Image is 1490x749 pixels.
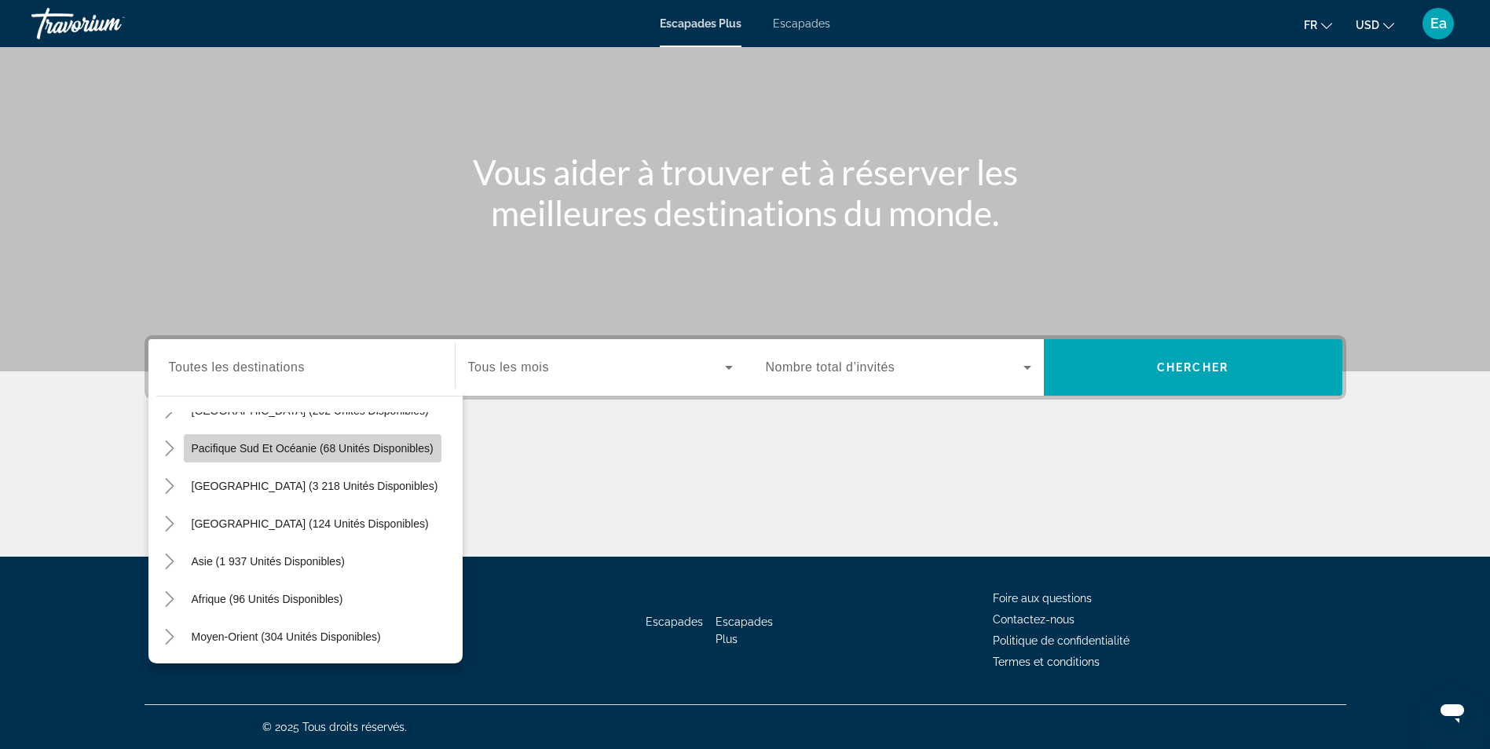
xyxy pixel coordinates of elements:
iframe: Bouton de lancement de la fenêtre de messagerie [1427,686,1477,736]
a: Escapades [773,17,830,30]
a: Foire aux questions [993,592,1092,605]
button: Toggle Australia (202 unités disponibles) [156,397,184,425]
button: Toggle Asia (1 937 unités disponibles) [156,548,184,575]
button: [GEOGRAPHIC_DATA] (124 unités disponibles) [184,510,437,538]
span: Asie (1 937 unités disponibles) [192,555,345,568]
button: [GEOGRAPHIC_DATA] (3 218 unités disponibles) [184,472,446,500]
span: USD [1356,19,1379,31]
a: Travorium [31,3,189,44]
button: Chercher [1044,339,1342,396]
button: Changer de devise [1356,13,1394,36]
div: Widget de recherche [148,339,1342,396]
a: Termes et conditions [993,656,1100,668]
span: Pacifique Sud et Océanie (68 unités disponibles) [192,442,434,455]
span: Ea [1430,16,1447,31]
button: Toggle Amérique centrale (124 unités disponibles) [156,510,184,538]
span: [GEOGRAPHIC_DATA] (3 218 unités disponibles) [192,480,438,492]
h1: Vous aider à trouver et à réserver les meilleures destinations du monde. [451,152,1040,233]
span: Nombre total d’invités [766,360,895,374]
a: Escapades [646,616,703,628]
button: Afrique (96 unités disponibles) [184,585,351,613]
button: Moyen-Orient (304 unités disponibles) [184,623,389,651]
span: Tous les mois [468,360,549,374]
a: Escapades Plus [716,616,773,645]
button: Menu utilisateur [1418,7,1459,40]
button: Changer la langue [1304,13,1332,36]
span: Fr [1304,19,1317,31]
a: Politique de confidentialité [993,634,1129,647]
span: Toutes les destinations [169,360,305,374]
button: Asie (1 937 unités disponibles) [184,547,353,575]
span: Moyen-Orient (304 unités disponibles) [192,630,381,643]
span: Chercher [1157,361,1228,374]
a: Escapades Plus [660,17,741,30]
button: [GEOGRAPHIC_DATA] (202 unités disponibles) [184,396,437,425]
span: [GEOGRAPHIC_DATA] (124 unités disponibles) [192,517,429,530]
button: Pacifique Sud et Océanie (68 unités disponibles) [156,435,184,462]
a: Contactez-nous [993,613,1074,626]
button: Toggle Africa (96 unités disponibles) [156,586,184,613]
button: Toggle Moyen-Orient (304 unités disponibles) [156,623,184,651]
span: Afrique (96 unités disponibles) [192,593,343,605]
button: Toggle Amérique du Sud (3 218 unités disponibles) [156,473,184,500]
span: © 2025 Tous droits réservés. [262,721,407,733]
button: Pacifique Sud et Océanie (68 unités disponibles) [184,434,441,462]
